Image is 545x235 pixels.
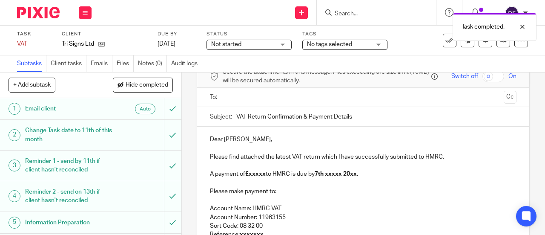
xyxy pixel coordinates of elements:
[117,55,134,72] a: Files
[315,171,358,177] strong: 7th xxxxx 20xx.
[126,82,168,89] span: Hide completed
[158,31,196,38] label: Due by
[138,55,167,72] a: Notes (0)
[210,213,516,222] p: Account Number: 11963155
[9,190,20,202] div: 4
[210,204,516,213] p: Account Name: HMRC VAT
[113,78,173,92] button: Hide completed
[307,41,352,47] span: No tags selected
[158,41,175,47] span: [DATE]
[210,113,232,121] label: Subject:
[51,55,86,72] a: Client tasks
[462,23,505,31] p: Task completed.
[504,91,516,104] button: Cc
[505,6,519,20] img: svg%3E
[91,55,112,72] a: Emails
[210,170,516,178] p: A payment of to HMRC is due by
[25,124,112,146] h1: Change Task date to 11th of this month
[210,222,516,230] p: Sort Code: 08 32 00
[211,41,241,47] span: Not started
[9,103,20,115] div: 1
[25,216,112,229] h1: Information Preparation
[207,31,292,38] label: Status
[62,31,147,38] label: Client
[210,153,516,161] p: Please find attached the latest VAT return which I have successfully submitted to HMRC.
[9,160,20,171] div: 3
[25,155,112,177] h1: Reminder 1 - send by 11th if client hasn't reconciled
[25,102,112,115] h1: Email client
[210,93,219,102] label: To:
[210,187,516,196] p: Please make payment to:
[245,171,266,177] strong: £xxxxx
[451,72,478,81] span: Switch off
[17,55,46,72] a: Subtasks
[508,72,516,81] span: On
[17,31,51,38] label: Task
[17,40,51,48] div: VAT
[210,135,516,144] p: Dear [PERSON_NAME],
[171,55,202,72] a: Audit logs
[135,104,155,114] div: Auto
[223,68,429,85] span: Secure the attachments in this message. Files exceeding the size limit (10MB) will be secured aut...
[62,40,94,48] p: Tri Signs Ltd
[25,186,112,207] h1: Reminder 2 - send on 13th if client hasn't reconciled
[17,7,60,18] img: Pixie
[9,129,20,141] div: 2
[9,78,55,92] button: + Add subtask
[9,217,20,229] div: 5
